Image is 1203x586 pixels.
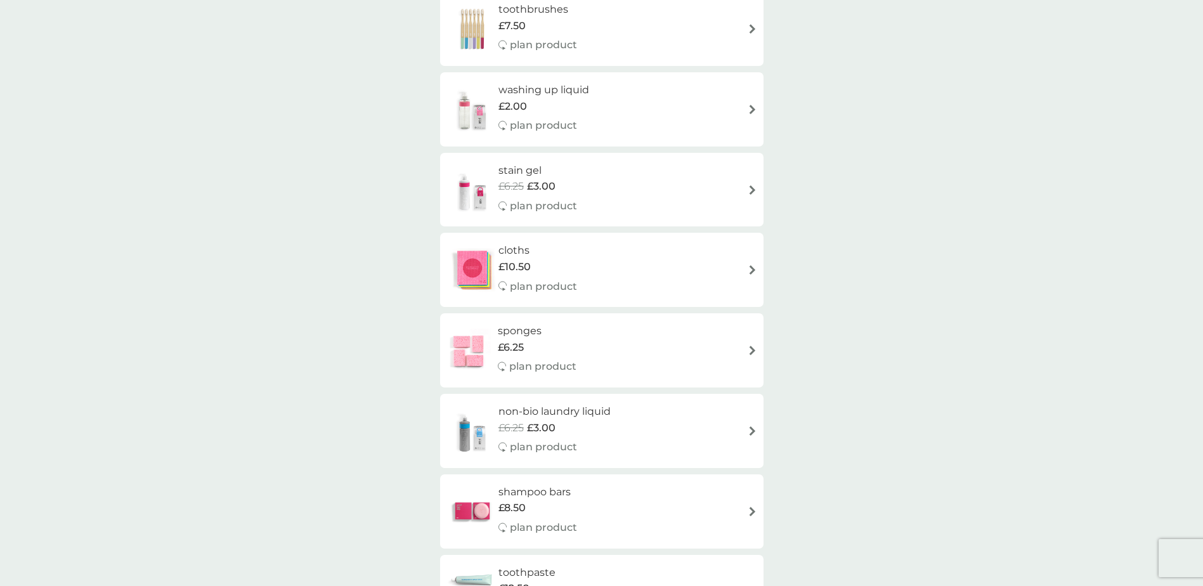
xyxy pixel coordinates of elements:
span: £3.00 [527,178,556,195]
img: cloths [446,248,498,292]
img: non-bio laundry liquid [446,408,498,453]
span: £6.25 [498,339,524,356]
img: arrow right [748,426,757,436]
span: £7.50 [498,18,526,34]
h6: washing up liquid [498,82,589,98]
h6: cloths [498,242,577,259]
img: sponges [446,329,491,373]
h6: shampoo bars [498,484,577,500]
img: shampoo bars [446,489,498,533]
img: arrow right [748,265,757,275]
img: arrow right [748,24,757,34]
img: arrow right [748,346,757,355]
img: arrow right [748,507,757,516]
h6: sponges [498,323,576,339]
h6: non-bio laundry liquid [498,403,611,420]
h6: toothbrushes [498,1,577,18]
h6: toothpaste [498,564,577,581]
h6: stain gel [498,162,577,179]
img: arrow right [748,105,757,114]
span: £10.50 [498,259,531,275]
img: stain gel [446,167,498,212]
p: plan product [510,439,577,455]
span: £2.00 [498,98,527,115]
p: plan product [510,278,577,295]
p: plan product [510,37,577,53]
img: toothbrushes [446,7,498,51]
p: plan product [510,198,577,214]
span: £6.25 [498,178,524,195]
p: plan product [510,117,577,134]
p: plan product [509,358,576,375]
img: washing up liquid [446,87,498,131]
span: £3.00 [527,420,556,436]
span: £6.25 [498,420,524,436]
img: arrow right [748,185,757,195]
p: plan product [510,519,577,536]
span: £8.50 [498,500,526,516]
